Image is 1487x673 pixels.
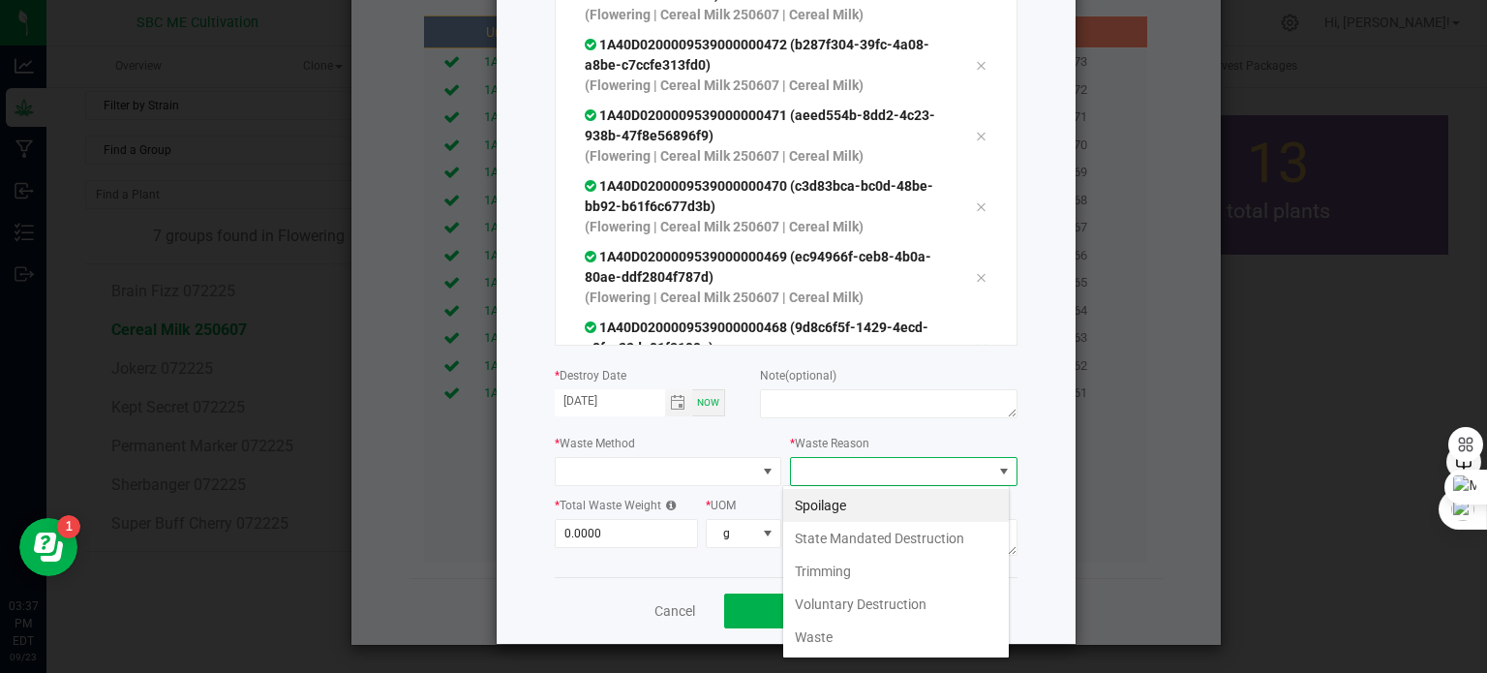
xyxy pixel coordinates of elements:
p: (Flowering | Cereal Milk 250607 | Cereal Milk) [585,146,947,167]
label: Waste Method [555,435,635,452]
li: Voluntary Destruction [783,588,1009,621]
p: (Flowering | Cereal Milk 250607 | Cereal Milk) [585,76,947,96]
span: 1A40D0200009539000000470 (c3d83bca-bc0d-48be-bb92-b61f6c677d3b) [585,178,933,214]
label: Note [760,367,836,384]
p: (Flowering | Cereal Milk 250607 | Cereal Milk) [585,288,947,308]
span: (optional) [785,369,836,382]
a: Cancel [654,601,695,621]
label: Total Waste Weight [555,497,676,514]
iframe: Resource center unread badge [57,515,80,538]
p: (Flowering | Cereal Milk 250607 | Cereal Milk) [585,5,947,25]
span: 1A40D0200009539000000468 (9d8c6f5f-1429-4ecd-a8fa-23de01f3199e) [585,320,928,355]
span: Now [697,397,719,408]
span: 1A40D0200009539000000469 (ec94966f-ceb8-4b0a-80ae-ddf2804f787d) [585,249,931,285]
span: In Sync [585,37,599,52]
p: (Flowering | Cereal Milk 250607 | Cereal Milk) [585,217,947,237]
li: Spoilage [783,489,1009,522]
span: In Sync [585,107,599,123]
div: Remove tag [960,53,1001,76]
div: Remove tag [960,336,1001,359]
span: In Sync [585,178,599,194]
div: Remove tag [960,195,1001,218]
span: g [707,520,756,547]
div: Remove tag [960,124,1001,147]
li: State Mandated Destruction [783,522,1009,555]
iframe: Resource center [19,518,77,576]
label: Destroy Date [555,367,626,384]
li: Waste [783,621,1009,654]
i: The total weight of all destroyed plants, will be averaged before syncing to METRC. [661,500,676,511]
span: In Sync [585,249,599,264]
label: Waste Reason [790,435,869,452]
span: 1A40D0200009539000000472 (b287f304-39fc-4a08-a8be-c7ccfe313fd0) [585,37,929,73]
span: In Sync [585,320,599,335]
li: Trimming [783,555,1009,588]
button: Destroy [724,594,918,628]
span: 1A40D0200009539000000471 (aeed554b-8dd2-4c23-938b-47f8e56896f9) [585,107,935,143]
span: Toggle calendar [665,389,693,416]
div: Remove tag [960,265,1001,289]
label: UOM [706,497,736,514]
input: Date [555,389,665,413]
